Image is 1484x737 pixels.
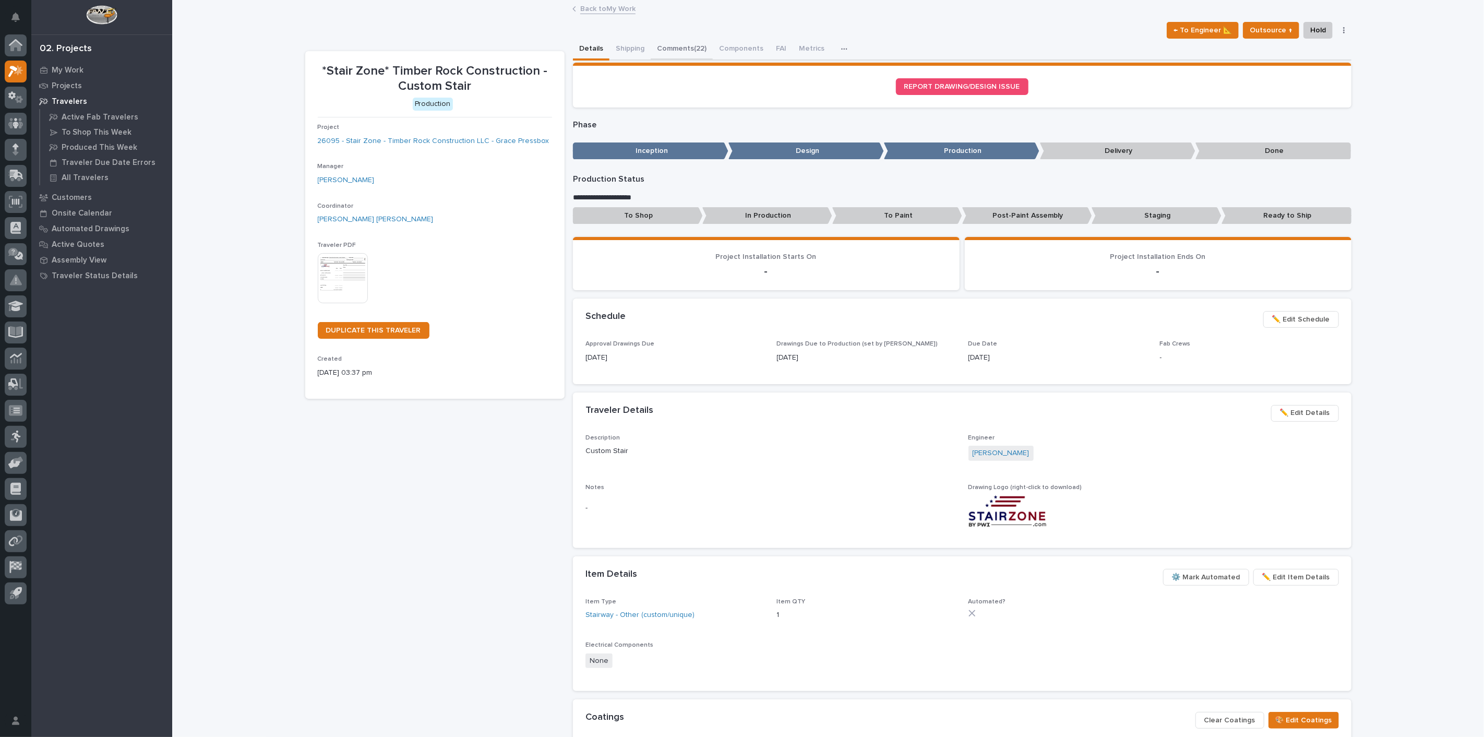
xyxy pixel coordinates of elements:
[52,224,129,234] p: Automated Drawings
[62,113,138,122] p: Active Fab Travelers
[1110,253,1206,260] span: Project Installation Ends On
[318,175,375,186] a: [PERSON_NAME]
[1174,24,1232,37] span: ← To Engineer 📐
[318,136,549,147] a: 26095 - Stair Zone - Timber Rock Construction LLC - Grace Pressbox
[52,256,106,265] p: Assembly View
[832,207,962,224] p: To Paint
[1172,571,1240,584] span: ⚙️ Mark Automated
[40,155,172,170] a: Traveler Due Date Errors
[1262,571,1330,584] span: ✏️ Edit Item Details
[318,242,356,248] span: Traveler PDF
[40,140,172,154] a: Produced This Week
[31,205,172,221] a: Onsite Calendar
[728,142,884,160] p: Design
[31,236,172,252] a: Active Quotes
[904,83,1020,90] span: REPORT DRAWING/DESIGN ISSUE
[31,252,172,268] a: Assembly View
[585,352,764,363] p: [DATE]
[40,125,172,139] a: To Shop This Week
[1271,405,1339,422] button: ✏️ Edit Details
[585,405,653,417] h2: Traveler Details
[1310,24,1326,37] span: Hold
[1195,142,1351,160] p: Done
[1160,352,1339,363] p: -
[1222,207,1351,224] p: Ready to Ship
[702,207,832,224] p: In Production
[1204,714,1255,727] span: Clear Coatings
[31,62,172,78] a: My Work
[86,5,117,25] img: Workspace Logo
[326,327,421,334] span: DUPLICATE THIS TRAVELER
[585,435,620,441] span: Description
[573,39,609,61] button: Details
[318,356,342,362] span: Created
[1250,24,1292,37] span: Outsource ↑
[1243,22,1299,39] button: Outsource ↑
[973,448,1030,459] a: [PERSON_NAME]
[573,120,1351,130] p: Phase
[585,569,637,580] h2: Item Details
[31,221,172,236] a: Automated Drawings
[40,170,172,185] a: All Travelers
[585,712,624,723] h2: Coatings
[52,209,112,218] p: Onsite Calendar
[1163,569,1249,586] button: ⚙️ Mark Automated
[651,39,713,61] button: Comments (22)
[40,110,172,124] a: Active Fab Travelers
[580,2,636,14] a: Back toMy Work
[1263,311,1339,328] button: ✏️ Edit Schedule
[62,158,155,168] p: Traveler Due Date Errors
[585,311,626,323] h2: Schedule
[884,142,1039,160] p: Production
[413,98,453,111] div: Production
[585,610,695,621] a: Stairway - Other (custom/unique)
[5,6,27,28] button: Notifications
[318,367,552,378] p: [DATE] 03:37 pm
[52,240,104,249] p: Active Quotes
[585,265,947,278] p: -
[585,599,616,605] span: Item Type
[31,189,172,205] a: Customers
[777,599,806,605] span: Item QTY
[777,341,938,347] span: Drawings Due to Production (set by [PERSON_NAME])
[1092,207,1222,224] p: Staging
[1268,712,1339,729] button: 🎨 Edit Coatings
[318,203,354,209] span: Coordinator
[968,484,1082,491] span: Drawing Logo (right-click to download)
[777,610,956,621] p: 1
[52,271,138,281] p: Traveler Status Details
[1160,341,1191,347] span: Fab Crews
[40,43,92,55] div: 02. Projects
[1280,407,1330,419] span: ✏️ Edit Details
[318,124,340,130] span: Project
[573,207,703,224] p: To Shop
[609,39,651,61] button: Shipping
[31,93,172,109] a: Travelers
[585,653,613,669] span: None
[31,268,172,283] a: Traveler Status Details
[1195,712,1264,729] button: Clear Coatings
[1167,22,1239,39] button: ← To Engineer 📐
[62,143,137,152] p: Produced This Week
[52,97,87,106] p: Travelers
[777,352,956,363] p: [DATE]
[977,265,1339,278] p: -
[793,39,831,61] button: Metrics
[52,193,92,203] p: Customers
[573,174,1351,184] p: Production Status
[585,484,604,491] span: Notes
[770,39,793,61] button: FAI
[713,39,770,61] button: Components
[962,207,1092,224] p: Post-Paint Assembly
[1303,22,1333,39] button: Hold
[62,128,131,137] p: To Shop This Week
[585,503,956,514] p: -
[968,599,1006,605] span: Automated?
[62,173,109,183] p: All Travelers
[318,214,434,225] a: [PERSON_NAME] [PERSON_NAME]
[968,435,995,441] span: Engineer
[585,446,956,457] p: Custom Stair
[318,163,344,170] span: Manager
[52,66,83,75] p: My Work
[13,13,27,29] div: Notifications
